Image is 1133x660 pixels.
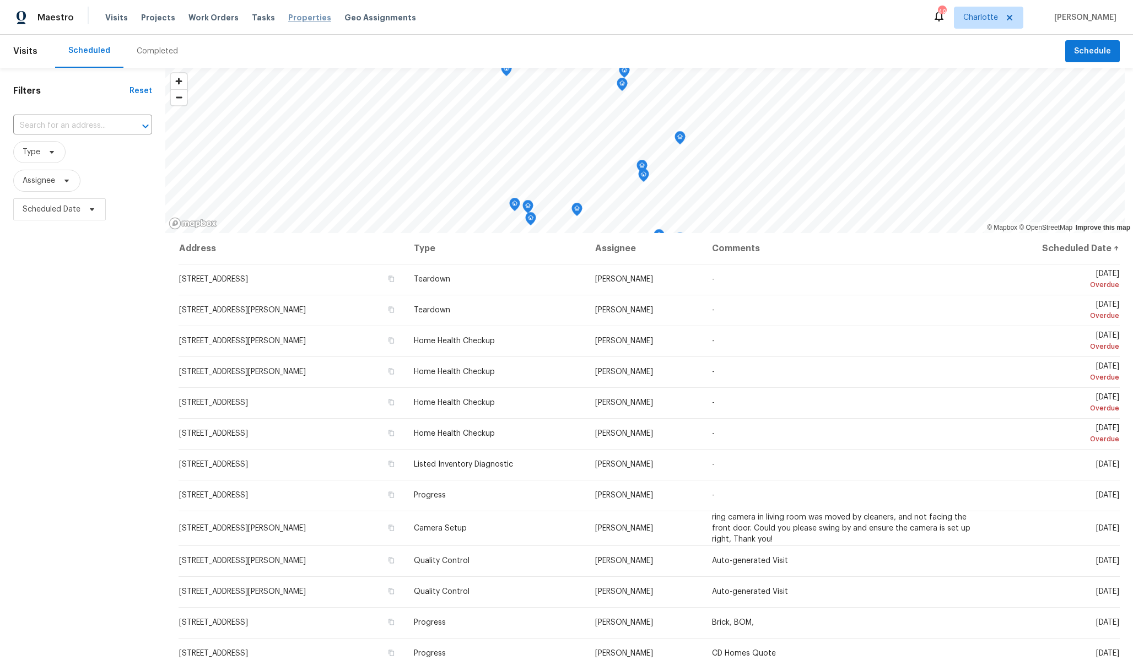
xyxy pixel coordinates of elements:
button: Copy Address [386,428,396,438]
span: [STREET_ADDRESS][PERSON_NAME] [179,588,306,596]
div: Map marker [636,160,648,177]
span: Progress [414,650,446,657]
div: Overdue [995,341,1119,352]
button: Copy Address [386,336,396,345]
span: [STREET_ADDRESS][PERSON_NAME] [179,557,306,565]
span: Brick, BOM, [712,619,754,626]
span: - [712,461,715,468]
span: [PERSON_NAME] [595,275,653,283]
th: Address [179,233,405,264]
span: Visits [105,12,128,23]
span: [DATE] [995,270,1119,290]
span: Projects [141,12,175,23]
span: Auto-generated Visit [712,557,788,565]
span: Home Health Checkup [414,368,495,376]
div: Map marker [675,232,686,250]
span: [PERSON_NAME] [595,306,653,314]
th: Assignee [586,233,703,264]
div: Reset [130,85,152,96]
span: [PERSON_NAME] [595,650,653,657]
span: Charlotte [963,12,998,23]
button: Zoom in [171,73,187,89]
div: Overdue [995,279,1119,290]
div: Map marker [571,203,582,220]
span: [DATE] [1096,524,1119,532]
span: [DATE] [995,393,1119,414]
span: [PERSON_NAME] [595,430,653,437]
span: [STREET_ADDRESS] [179,619,248,626]
span: [DATE] [995,424,1119,445]
div: Overdue [995,372,1119,383]
a: Mapbox homepage [169,217,217,230]
th: Comments [703,233,985,264]
span: [STREET_ADDRESS] [179,430,248,437]
div: Map marker [522,200,533,217]
span: Home Health Checkup [414,337,495,345]
span: - [712,275,715,283]
button: Copy Address [386,617,396,627]
span: [DATE] [1096,491,1119,499]
span: - [712,306,715,314]
a: OpenStreetMap [1019,224,1072,231]
div: Map marker [617,78,628,95]
span: [DATE] [1096,619,1119,626]
input: Search for an address... [13,117,121,134]
span: Home Health Checkup [414,399,495,407]
a: Mapbox [987,224,1017,231]
span: Zoom out [171,90,187,105]
button: Zoom out [171,89,187,105]
span: Tasks [252,14,275,21]
canvas: Map [165,68,1125,233]
span: Camera Setup [414,524,467,532]
span: [STREET_ADDRESS][PERSON_NAME] [179,368,306,376]
span: [PERSON_NAME] [595,619,653,626]
div: Completed [137,46,178,57]
span: Auto-generated Visit [712,588,788,596]
span: [DATE] [995,363,1119,383]
span: Maestro [37,12,74,23]
span: [STREET_ADDRESS][PERSON_NAME] [179,306,306,314]
span: - [712,368,715,376]
span: - [712,491,715,499]
div: Map marker [501,63,512,80]
button: Copy Address [386,366,396,376]
th: Type [405,233,586,264]
button: Copy Address [386,459,396,469]
button: Open [138,118,153,134]
span: [DATE] [995,301,1119,321]
span: Assignee [23,175,55,186]
span: Listed Inventory Diagnostic [414,461,513,468]
span: Work Orders [188,12,239,23]
h1: Filters [13,85,130,96]
span: [PERSON_NAME] [595,557,653,565]
button: Copy Address [386,586,396,596]
div: Map marker [675,131,686,148]
button: Copy Address [386,397,396,407]
span: - [712,430,715,437]
span: [PERSON_NAME] [595,368,653,376]
span: Teardown [414,275,450,283]
span: Geo Assignments [344,12,416,23]
span: [PERSON_NAME] [595,491,653,499]
span: ring camera in living room was moved by cleaners, and not facing the front door. Could you please... [712,513,970,543]
div: Overdue [995,434,1119,445]
span: [PERSON_NAME] [1050,12,1116,23]
span: [STREET_ADDRESS] [179,491,248,499]
span: [PERSON_NAME] [595,399,653,407]
span: [DATE] [1096,557,1119,565]
span: [PERSON_NAME] [595,588,653,596]
span: [STREET_ADDRESS] [179,399,248,407]
span: Progress [414,619,446,626]
span: [STREET_ADDRESS][PERSON_NAME] [179,337,306,345]
span: [PERSON_NAME] [595,337,653,345]
button: Copy Address [386,648,396,658]
span: Home Health Checkup [414,430,495,437]
span: [STREET_ADDRESS] [179,461,248,468]
span: Properties [288,12,331,23]
span: [PERSON_NAME] [595,524,653,532]
button: Copy Address [386,274,396,284]
span: Schedule [1074,45,1111,58]
span: [DATE] [995,332,1119,352]
span: - [712,337,715,345]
